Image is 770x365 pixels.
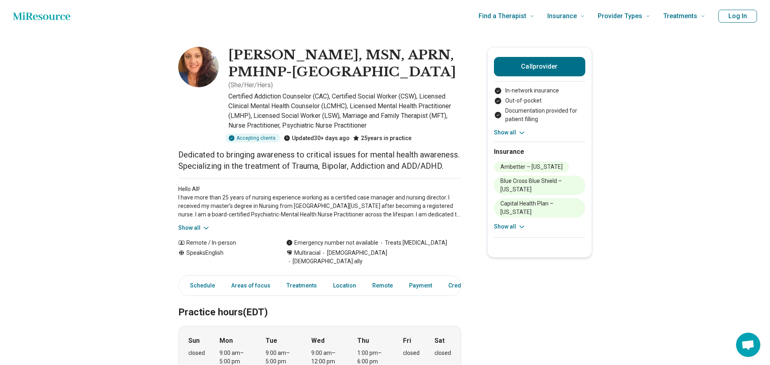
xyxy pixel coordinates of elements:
div: closed [403,349,420,357]
div: closed [435,349,451,357]
span: Treats [MEDICAL_DATA] [378,239,447,247]
a: Payment [404,277,437,294]
strong: Wed [311,336,325,346]
span: Find a Therapist [479,10,526,22]
a: Credentials [443,277,484,294]
button: Log In [718,10,757,23]
button: Show all [178,224,210,232]
a: Location [328,277,361,294]
img: Julianne Fountain, MSN, APRN, PMHNP-BC, Certified Addiction Counselor (CAC) [178,47,219,87]
div: Open chat [736,333,760,357]
button: Callprovider [494,57,585,76]
div: Emergency number not available [286,239,378,247]
strong: Thu [357,336,369,346]
a: Treatments [282,277,322,294]
a: Areas of focus [226,277,275,294]
strong: Mon [219,336,233,346]
span: Provider Types [598,10,642,22]
div: Remote / In-person [178,239,270,247]
a: Schedule [180,277,220,294]
h2: Practice hours (EDT) [178,286,461,319]
span: [DEMOGRAPHIC_DATA] [321,249,387,257]
button: Show all [494,222,526,231]
strong: Fri [403,336,411,346]
p: Certified Addiction Counselor (CAC), Certified Social Worker (CSW), Licensed Clinical Mental Heal... [228,92,461,130]
li: In-network insurance [494,86,585,95]
li: Ambetter – [US_STATE] [494,162,569,172]
div: Accepting clients [225,134,281,143]
div: Updated 30+ days ago [284,134,350,143]
li: Documentation provided for patient filling [494,107,585,124]
li: Capital Health Plan – [US_STATE] [494,198,585,218]
span: [DEMOGRAPHIC_DATA] ally [286,257,363,266]
div: 25 years in practice [353,134,411,143]
h1: [PERSON_NAME], MSN, APRN, PMHNP-[GEOGRAPHIC_DATA] [228,47,461,80]
span: Insurance [547,10,577,22]
a: Remote [367,277,398,294]
p: Dedicated to bringing awareness to critical issues for mental health awareness. Specializing in t... [178,149,461,172]
div: Speaks English [178,249,270,266]
ul: Payment options [494,86,585,124]
span: Multiracial [294,249,321,257]
button: Show all [494,128,526,137]
div: closed [188,349,205,357]
strong: Sun [188,336,200,346]
p: ( She/Her/Hers ) [228,80,273,90]
li: Blue Cross Blue Shield – [US_STATE] [494,176,585,195]
span: Treatments [663,10,697,22]
a: Home page [13,8,70,24]
p: Hello All! I have more than 25 years of nursing experience working as a certified case manager an... [178,185,461,219]
strong: Tue [266,336,277,346]
li: Out-of-pocket [494,96,585,105]
strong: Sat [435,336,445,346]
h2: Insurance [494,147,585,157]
